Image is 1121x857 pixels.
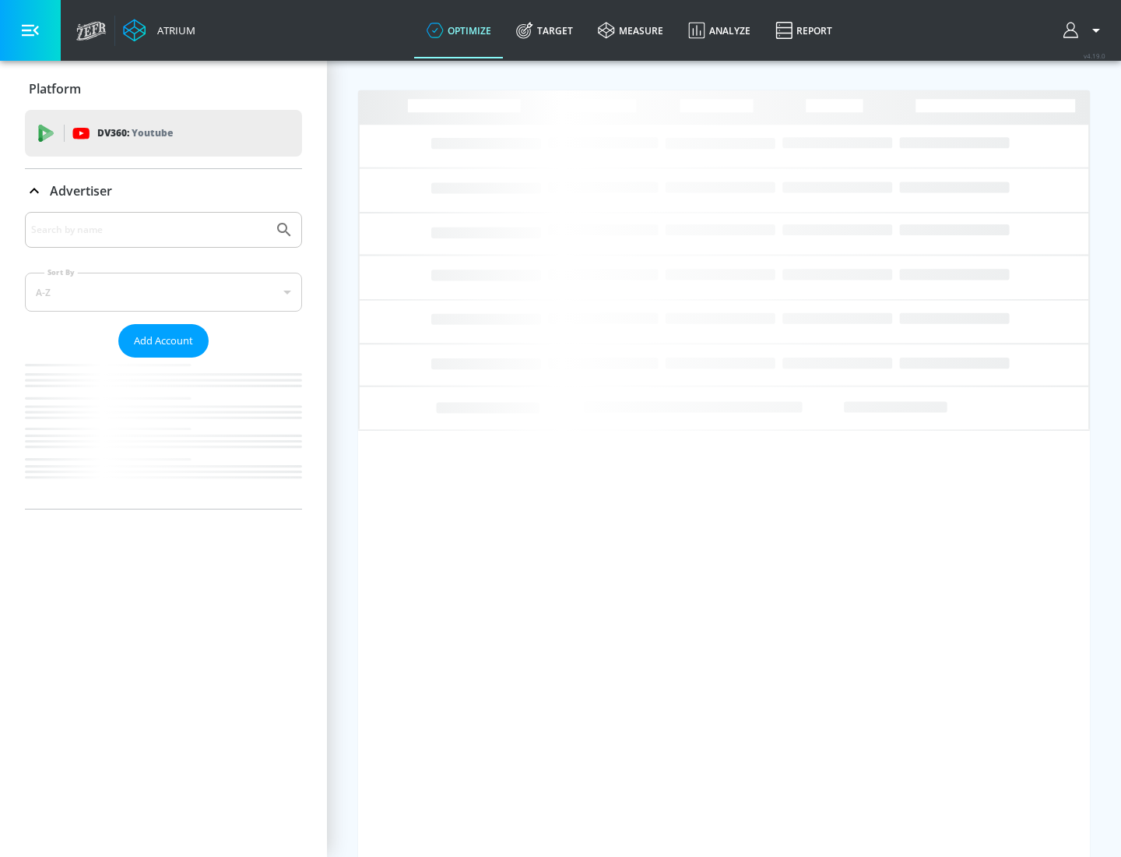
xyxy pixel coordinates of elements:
input: Search by name [31,220,267,240]
a: Analyze [676,2,763,58]
a: measure [585,2,676,58]
a: Atrium [123,19,195,42]
a: optimize [414,2,504,58]
p: Platform [29,80,81,97]
div: Atrium [151,23,195,37]
label: Sort By [44,267,78,277]
div: Advertiser [25,212,302,509]
div: Platform [25,67,302,111]
p: Advertiser [50,182,112,199]
button: Add Account [118,324,209,358]
div: A-Z [25,273,302,312]
p: DV360: [97,125,173,142]
div: DV360: Youtube [25,110,302,157]
span: v 4.19.0 [1084,51,1105,60]
a: Report [763,2,845,58]
nav: list of Advertiser [25,358,302,509]
div: Advertiser [25,169,302,213]
a: Target [504,2,585,58]
p: Youtube [132,125,173,141]
span: Add Account [134,332,193,350]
